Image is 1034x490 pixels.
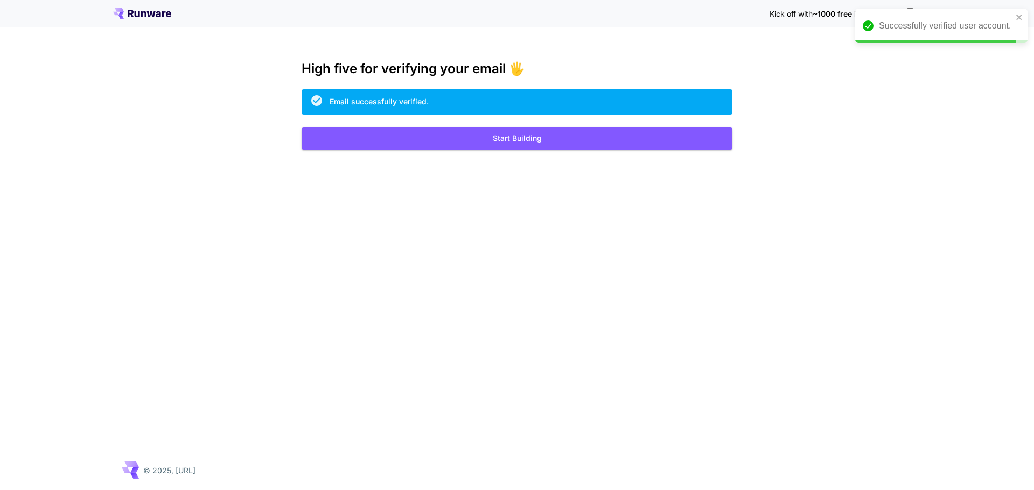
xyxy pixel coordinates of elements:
div: Email successfully verified. [330,96,429,107]
span: Kick off with [770,9,813,18]
button: In order to qualify for free credit, you need to sign up with a business email address and click ... [899,2,921,24]
p: © 2025, [URL] [143,465,195,476]
h3: High five for verifying your email 🖐️ [302,61,732,76]
button: close [1016,13,1023,22]
button: Start Building [302,127,732,150]
span: ~1000 free images! 🎈 [813,9,895,18]
div: Successfully verified user account. [879,19,1012,32]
